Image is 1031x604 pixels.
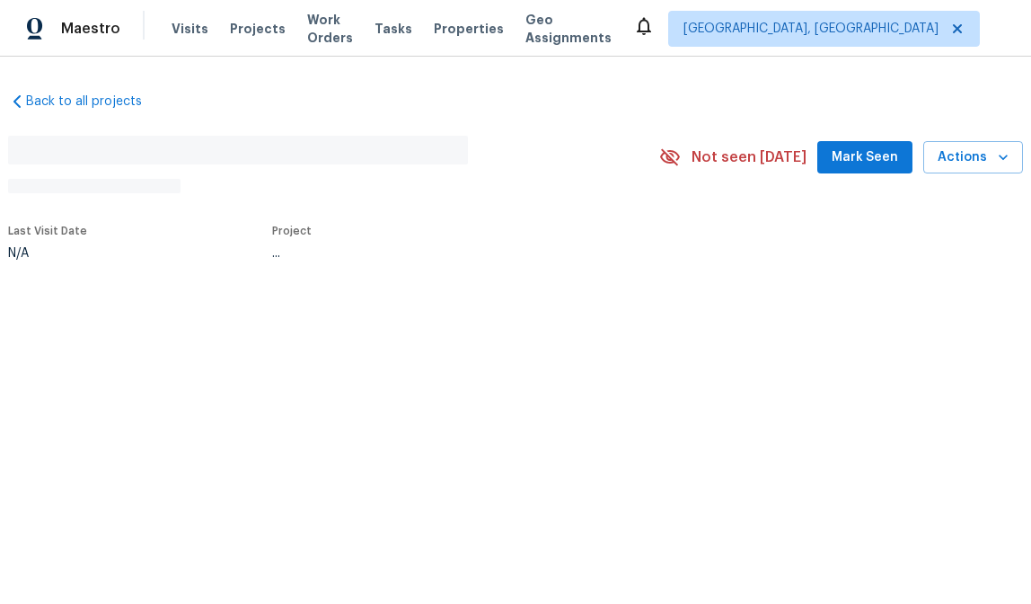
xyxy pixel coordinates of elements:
[307,11,353,47] span: Work Orders
[230,20,286,38] span: Projects
[923,141,1023,174] button: Actions
[172,20,208,38] span: Visits
[692,148,806,166] span: Not seen [DATE]
[8,226,87,236] span: Last Visit Date
[683,20,938,38] span: [GEOGRAPHIC_DATA], [GEOGRAPHIC_DATA]
[8,93,181,111] a: Back to all projects
[938,147,1009,169] span: Actions
[525,11,612,47] span: Geo Assignments
[434,20,504,38] span: Properties
[61,20,120,38] span: Maestro
[272,247,617,260] div: ...
[832,147,898,169] span: Mark Seen
[272,226,312,236] span: Project
[375,22,412,35] span: Tasks
[817,141,912,174] button: Mark Seen
[8,247,87,260] div: N/A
